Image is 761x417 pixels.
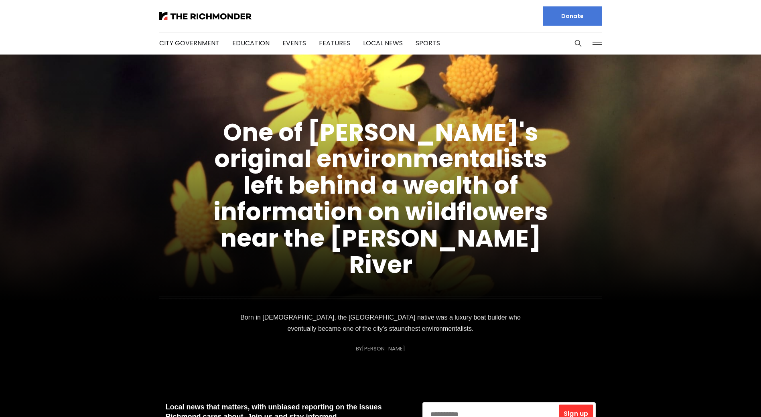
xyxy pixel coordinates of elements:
a: Local News [363,38,403,48]
a: Education [232,38,270,48]
a: Donate [543,6,602,26]
a: Sports [416,38,440,48]
a: One of [PERSON_NAME]'s original environmentalists left behind a wealth of information on wildflow... [213,115,548,281]
a: [PERSON_NAME] [362,345,405,352]
img: The Richmonder [159,12,252,20]
a: Features [319,38,350,48]
button: Search this site [572,37,584,49]
a: City Government [159,38,219,48]
a: Events [282,38,306,48]
span: Sign up [564,411,588,417]
p: Born in [DEMOGRAPHIC_DATA], the [GEOGRAPHIC_DATA] native was a luxury boat builder who eventually... [238,312,524,334]
div: By [356,346,405,352]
